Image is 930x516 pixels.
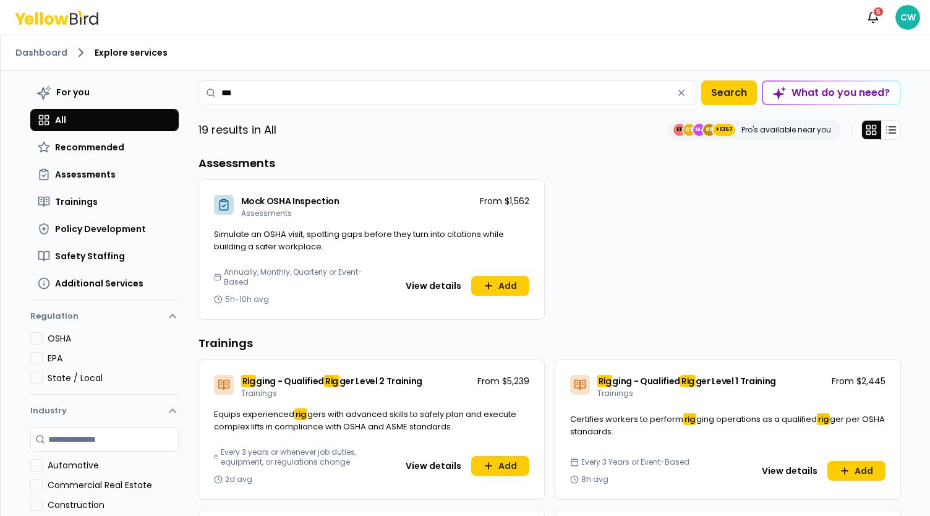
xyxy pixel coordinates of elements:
p: 19 results in All [198,121,276,139]
span: Trainings [241,388,277,398]
div: 5 [872,6,884,17]
mark: Rig [324,375,339,387]
span: ger Level 2 Training [339,375,422,387]
span: Additional Services [55,277,143,290]
span: gers with advanced skills to safely plan and execute complex lifts in compliance with OSHA and AS... [214,408,516,432]
label: Automotive [48,459,179,471]
span: MJ [693,124,706,136]
span: CE [683,124,696,136]
p: Pro's available near you [741,125,831,135]
span: Every 3 years or whenever job duties, equipment, or regulations change [221,447,366,467]
span: Trainings [55,196,98,208]
button: Add [827,461,885,481]
span: ger Level 1 Training [696,375,776,387]
button: Regulation [30,305,179,332]
label: State / Local [48,372,179,384]
span: Safety Staffing [55,250,125,262]
button: View details [398,456,469,476]
span: Assessments [241,208,292,218]
button: Recommended [30,136,179,158]
span: Assessments [55,168,116,181]
button: What do you need? [762,80,901,105]
button: Add [471,276,529,296]
span: 5h-10h avg [225,295,269,304]
button: Industry [30,395,179,427]
label: Construction [48,499,179,511]
span: Trainings [597,388,633,398]
h3: Assessments [198,155,901,172]
span: EE [673,124,686,136]
span: 2d avg [225,475,252,484]
h3: Trainings [198,335,901,352]
button: Safety Staffing [30,245,179,267]
button: Trainings [30,191,179,213]
button: Additional Services [30,272,179,295]
p: From $2,445 [832,375,885,387]
p: From $5,239 [477,375,529,387]
button: Search [701,80,757,105]
span: Explore services [95,46,168,59]
span: Certifies workers to perform [570,413,683,425]
span: For you [56,86,90,98]
div: What do you need? [763,82,900,104]
button: Policy Development [30,218,179,240]
mark: rig [683,413,696,425]
span: Recommended [55,141,124,153]
button: For you [30,80,179,104]
span: ging - Qualified [256,375,323,387]
span: Mock OSHA Inspection [241,195,339,207]
span: +1357 [715,124,733,136]
mark: rig [817,413,830,425]
span: SE [703,124,715,136]
a: Dashboard [15,46,67,59]
span: Annually, Monthly, Quarterly or Event-Based [224,267,367,287]
button: All [30,109,179,131]
div: Regulation [30,332,179,394]
mark: rig [294,408,307,420]
mark: Rig [597,375,613,387]
span: ging - Qualified [612,375,680,387]
button: Assessments [30,163,179,186]
button: 5 [861,5,885,30]
button: Add [471,456,529,476]
button: View details [398,276,469,296]
span: Simulate an OSHA visit, spotting gaps before they turn into citations while building a safer work... [214,228,504,252]
label: Commercial Real Estate [48,479,179,491]
button: View details [754,461,825,481]
span: Equips experienced [214,408,294,420]
span: ger per OSHA standards. [570,413,885,437]
label: OSHA [48,332,179,345]
mark: Rig [241,375,257,387]
nav: breadcrumb [15,45,915,60]
span: 8h avg [581,475,608,484]
span: Policy Development [55,223,146,235]
span: Every 3 Years or Event-Based [581,457,689,467]
span: ging operations as a qualified [696,413,817,425]
p: From $1,562 [480,195,529,207]
span: CW [895,5,920,30]
mark: Rig [680,375,696,387]
label: EPA [48,352,179,364]
span: All [55,114,66,126]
